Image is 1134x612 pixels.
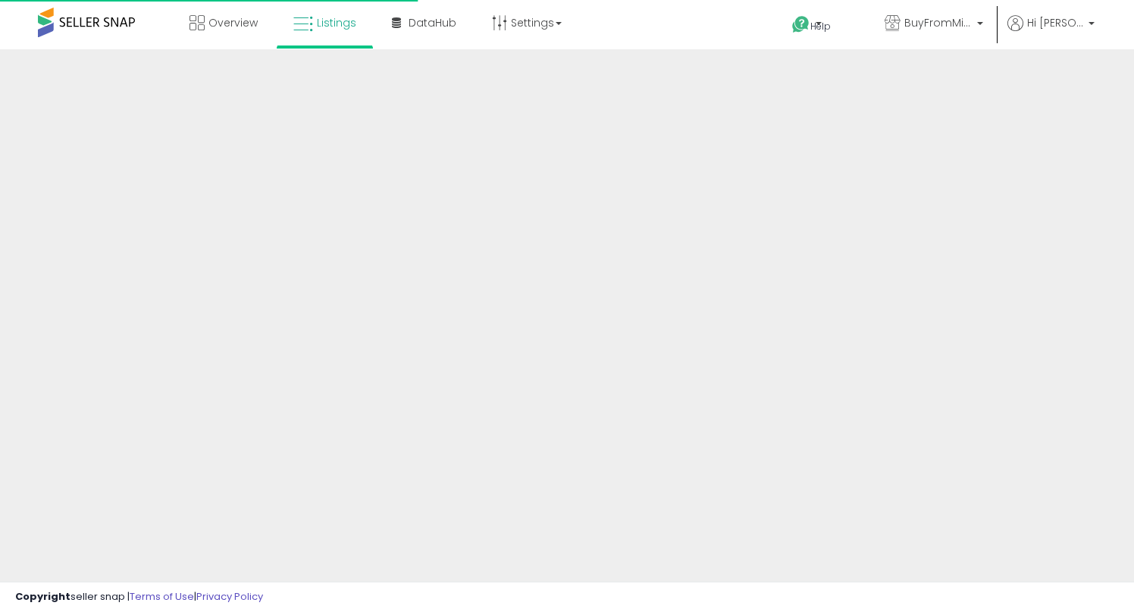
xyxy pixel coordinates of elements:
span: BuyFromMike [904,15,973,30]
a: Hi [PERSON_NAME] [1007,15,1095,49]
span: Overview [208,15,258,30]
span: DataHub [409,15,456,30]
a: Terms of Use [130,589,194,604]
span: Hi [PERSON_NAME] [1027,15,1084,30]
i: Get Help [791,15,810,34]
div: seller snap | | [15,590,263,604]
span: Help [810,20,831,33]
strong: Copyright [15,589,70,604]
a: Help [780,4,860,49]
span: Listings [317,15,356,30]
a: Privacy Policy [196,589,263,604]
